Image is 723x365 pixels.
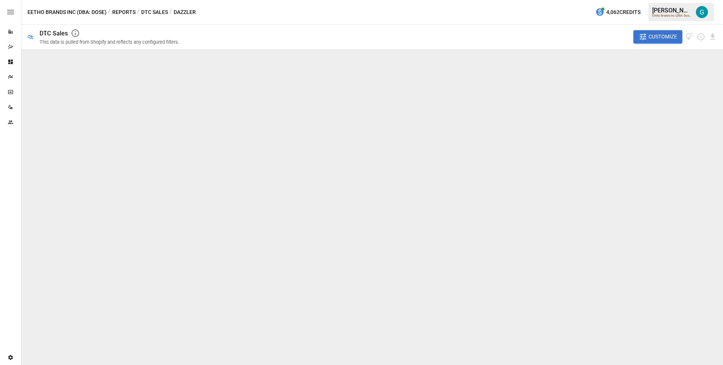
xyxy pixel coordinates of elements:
div: 🛍 [27,33,34,40]
button: Schedule report [697,32,705,41]
span: 4,062 Credits [606,8,641,17]
button: View documentation [685,30,694,44]
div: / [108,8,111,17]
div: / [137,8,140,17]
button: Download report [708,32,717,41]
button: Reports [112,8,136,17]
div: Eetho Brands Inc (DBA: Dose) [652,14,691,17]
button: DTC Sales [141,8,168,17]
button: 4,062Credits [592,5,644,19]
button: Customize [633,30,682,44]
span: Customize [648,32,677,41]
div: DTC Sales [40,30,68,37]
div: This data is pulled from Shopify and reflects any configured filters. [40,39,179,45]
button: Eetho Brands Inc (DBA: Dose) [27,8,107,17]
div: / [169,8,172,17]
div: [PERSON_NAME] [652,7,691,14]
button: Gavin Acres [691,2,712,23]
img: Gavin Acres [696,6,708,18]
